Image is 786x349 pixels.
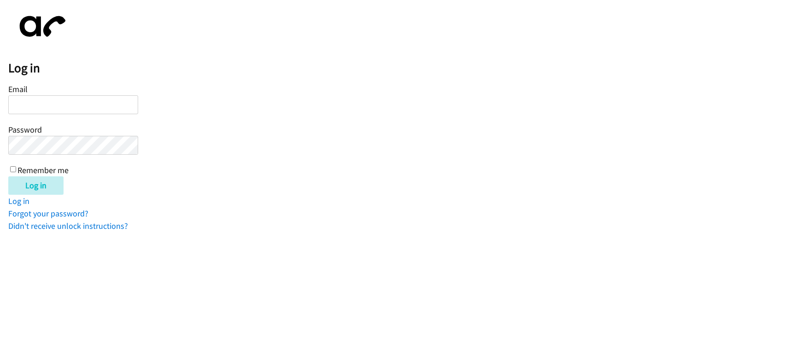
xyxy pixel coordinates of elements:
label: Password [8,124,42,135]
label: Email [8,84,28,94]
img: aphone-8a226864a2ddd6a5e75d1ebefc011f4aa8f32683c2d82f3fb0802fe031f96514.svg [8,8,73,45]
a: Didn't receive unlock instructions? [8,221,128,231]
h2: Log in [8,60,786,76]
a: Forgot your password? [8,208,88,219]
input: Log in [8,176,64,195]
a: Log in [8,196,29,206]
label: Remember me [17,165,69,175]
